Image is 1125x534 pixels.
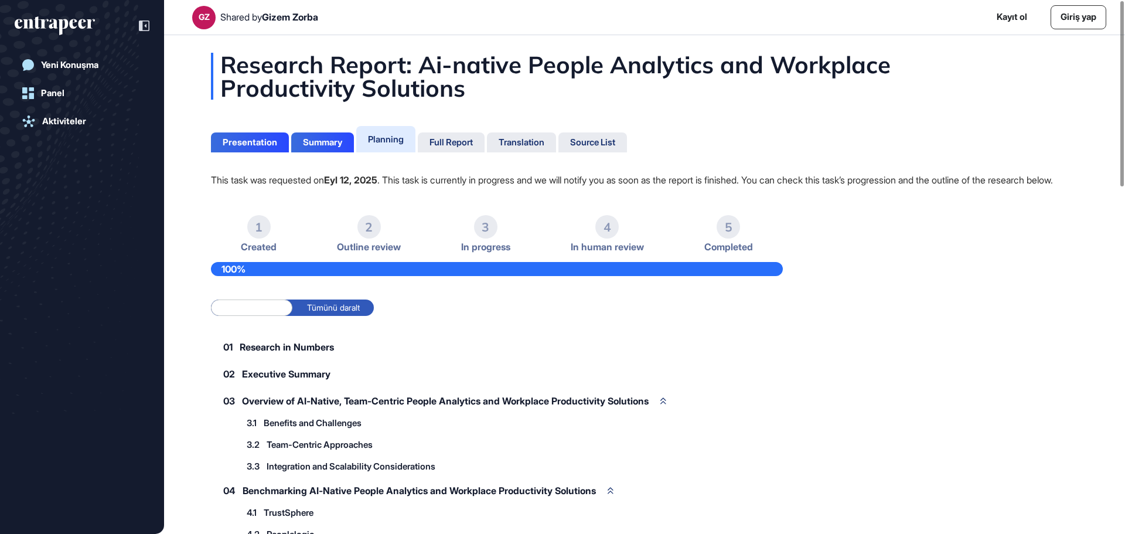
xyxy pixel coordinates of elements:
[242,396,649,406] span: Overview of AI-Native, Team-Centric People Analytics and Workplace Productivity Solutions
[570,137,615,148] div: Source List
[15,16,95,35] div: entrapeer-logo
[337,242,401,253] span: Outline review
[717,215,740,239] div: 5
[223,396,235,406] span: 03
[42,116,86,127] div: Aktiviteler
[247,462,260,471] span: 3.3
[324,174,377,186] strong: Eyl 12, 2025
[429,137,473,148] div: Full Report
[211,300,292,316] label: Tümünü genişlet
[223,369,235,379] span: 02
[41,60,98,70] div: Yeni Konuşma
[571,242,644,253] span: In human review
[247,215,271,239] div: 1
[199,12,210,22] div: GZ
[303,137,342,148] div: Summary
[247,440,260,449] span: 3.2
[267,440,373,449] span: Team-Centric Approaches
[461,242,510,253] span: In progress
[499,137,544,148] div: Translation
[241,242,277,253] span: Created
[247,508,257,517] span: 4.1
[264,508,313,517] span: TrustSphere
[357,215,381,239] div: 2
[264,419,362,427] span: Benefits and Challenges
[243,486,596,495] span: Benchmarking AI-Native People Analytics and Workplace Productivity Solutions
[262,11,318,23] span: Gizem Zorba
[368,134,404,145] div: Planning
[997,11,1027,24] a: Kayıt ol
[220,12,318,23] div: Shared by
[223,137,277,148] div: Presentation
[211,53,1078,100] div: Research Report: Ai-native People Analytics and Workplace Productivity Solutions
[292,300,374,316] label: Tümünü daralt
[1051,5,1106,29] a: Giriş yap
[242,369,330,379] span: Executive Summary
[595,215,619,239] div: 4
[223,486,236,495] span: 04
[41,88,64,98] div: Panel
[211,262,783,276] div: 100%
[240,342,334,352] span: Research in Numbers
[474,215,497,239] div: 3
[704,242,753,253] span: Completed
[223,342,233,352] span: 01
[247,419,257,427] span: 3.1
[267,462,435,471] span: Integration and Scalability Considerations
[211,172,1078,188] p: This task was requested on . This task is currently in progress and we will notify you as soon as...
